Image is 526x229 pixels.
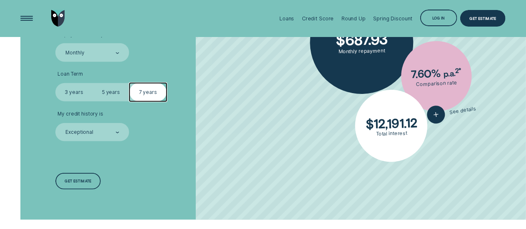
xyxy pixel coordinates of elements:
[449,106,477,116] span: See details
[51,10,65,27] img: Wisr
[130,83,167,101] label: 7 years
[420,10,457,26] button: Log in
[342,15,366,22] div: Round Up
[92,83,130,101] label: 5 years
[426,100,478,125] button: See details
[18,10,35,27] button: Open Menu
[55,83,92,101] label: 3 years
[373,15,412,22] div: Spring Discount
[65,50,84,56] div: Monthly
[460,10,506,27] a: Get Estimate
[57,111,103,117] span: My credit history is
[65,129,93,135] div: Exceptional
[55,173,101,190] a: Get estimate
[57,71,83,77] span: Loan Term
[279,15,294,22] div: Loans
[302,15,334,22] div: Credit Score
